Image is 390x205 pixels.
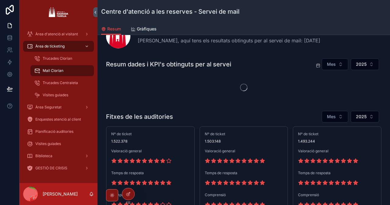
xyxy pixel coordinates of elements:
[23,150,94,161] a: Biblioteca
[327,114,336,120] span: Mes
[327,61,336,67] span: Mes
[107,26,121,32] span: Resum
[35,117,81,122] span: Enquestes atenció al client
[35,44,65,49] span: Àrea de ticketing
[106,60,231,69] h1: Resum dades i KPI's obtinguts per al servei
[43,93,68,97] span: Visites guiades
[205,149,283,154] span: Valoració general
[111,132,190,136] span: Nº de ticket
[356,114,367,120] span: 2025
[138,37,320,44] span: [PERSON_NAME], aquí tens els resultats obtinguts per al servei de mail: [DATE]
[49,7,68,17] img: App logo
[101,23,121,35] a: Resum
[101,7,239,16] h1: Centre d'atenció a les reserves - Servei de mail
[351,58,379,70] button: Select Button
[30,90,94,101] a: Visites guiades
[111,193,190,197] span: Comprensió
[43,191,78,197] p: [PERSON_NAME]
[19,24,97,182] div: scrollable content
[23,163,94,174] a: GESTIÓ DE CRISIS
[23,126,94,137] a: Planificació auditories
[298,171,376,175] span: Temps de resposta
[356,61,367,67] span: 2025
[322,58,348,70] button: Select Button
[23,138,94,149] a: Visites guiades
[298,193,376,197] span: Comprensió
[111,149,190,154] span: Valoració general
[35,32,78,37] span: Àrea d'atenció al visitant
[111,171,190,175] span: Temps de resposta
[298,132,376,136] span: Nº de ticket
[205,139,283,144] span: 1.503.148
[35,141,61,146] span: Visites guiades
[298,139,376,144] span: 1.493.244
[35,166,67,171] span: GESTIÓ DE CRISIS
[351,111,379,122] button: Select Button
[23,102,94,113] a: Àrea Seguretat
[111,139,190,144] span: 1.522.378
[23,41,94,52] a: Àrea de ticketing
[30,53,94,64] a: Trucades Clorian
[298,149,376,154] span: Valoració general
[35,105,62,110] span: Àrea Seguretat
[205,171,283,175] span: Temps de resposta
[23,29,94,40] a: Àrea d'atenció al visitant
[35,129,73,134] span: Planificació auditories
[106,112,173,121] h1: Fitxes de les auditories
[131,23,157,36] a: Gràfiques
[137,26,157,32] span: Gràfiques
[35,154,52,158] span: Biblioteca
[205,132,283,136] span: Nº de ticket
[43,80,78,85] span: Trucades Centraleta
[205,193,283,197] span: Comprensió
[322,111,348,122] button: Select Button
[43,56,72,61] span: Trucades Clorian
[43,68,63,73] span: Mail Clorian
[23,114,94,125] a: Enquestes atenció al client
[30,65,94,76] a: Mail Clorian
[30,77,94,88] a: Trucades Centraleta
